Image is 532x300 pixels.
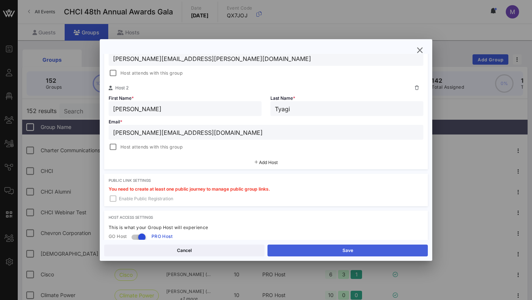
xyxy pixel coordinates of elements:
span: You need to create at least one public journey to manage public group links. [109,186,270,192]
div: Public Link Settings [109,178,423,183]
button: Save [267,245,428,256]
span: Host 2 [115,85,129,91]
span: PRO Host [151,233,173,240]
span: Email [109,119,122,125]
span: Host attends with this group [120,143,183,151]
button: Add Host [255,160,278,165]
div: Host Access Settings [109,215,423,219]
span: Add Host [259,160,278,165]
span: First Name [109,95,134,101]
span: GO Host [109,233,127,240]
div: This is what your Group Host will experience [109,224,423,231]
button: Cancel [104,245,265,256]
span: Last Name [270,95,295,101]
span: Host attends with this group [120,69,183,77]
